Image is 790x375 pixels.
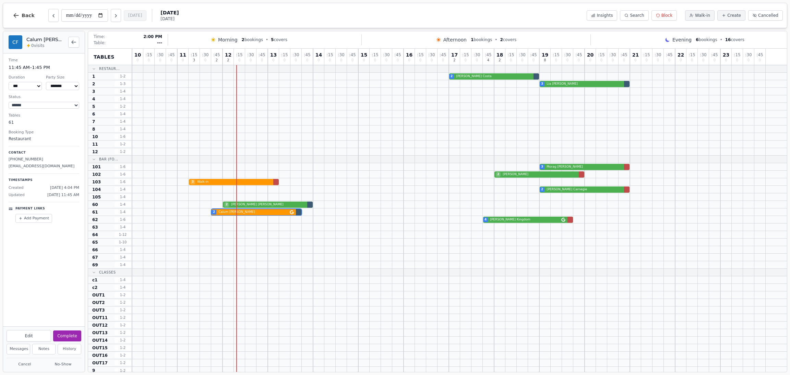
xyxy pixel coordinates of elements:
span: 0 [476,59,478,62]
span: Walk-in [695,13,710,18]
span: [DATE] [160,9,179,16]
span: 3 [92,89,95,94]
span: : 30 [745,53,752,57]
span: 0 [657,59,659,62]
p: [EMAIL_ADDRESS][DOMAIN_NAME] [9,164,79,169]
button: History [58,344,81,354]
span: 65 [92,240,98,245]
button: Complete [53,330,81,341]
span: 1 - 4 [115,89,131,94]
span: : 30 [609,53,616,57]
span: bookings [696,37,717,43]
span: 0 [600,59,602,62]
p: Payment Links [15,206,45,211]
span: 0 [646,59,648,62]
span: OUT16 [92,353,108,358]
span: : 45 [259,53,265,57]
span: • [720,37,722,43]
svg: Google booking [561,218,565,222]
span: 0 [408,59,410,62]
span: : 30 [292,53,299,57]
button: Next day [111,9,121,22]
span: OUT15 [92,345,108,351]
span: 0 [578,59,580,62]
span: Restaur... [99,66,120,71]
span: 102 [92,172,101,177]
span: : 15 [507,53,514,57]
span: Bar (Fo... [99,157,118,162]
span: : 15 [191,53,197,57]
span: 2 [453,59,455,62]
span: : 30 [383,53,390,57]
span: 15 [361,52,367,57]
span: : 15 [689,53,695,57]
span: 5 [92,104,95,109]
span: 1 - 4 [115,255,131,260]
span: 0 [329,59,331,62]
span: 1 - 2 [115,360,131,365]
span: 0 [510,59,512,62]
span: 1 - 4 [115,209,131,215]
span: 1 - 4 [115,202,131,207]
span: 1 - 2 [115,368,131,373]
span: 1 - 2 [115,345,131,350]
span: 1 - 2 [115,292,131,298]
span: 1 - 2 [115,353,131,358]
span: OUT12 [92,323,108,328]
span: Search [630,13,644,18]
span: 104 [92,187,101,192]
span: 0 [170,59,172,62]
span: c1 [92,277,97,283]
span: 0 [634,59,636,62]
span: 69 [92,262,98,268]
span: 0 [431,59,433,62]
span: 1 - 4 [115,96,131,101]
span: : 15 [417,53,423,57]
span: 16 [406,52,412,57]
span: Classes [99,270,116,275]
span: [PERSON_NAME] Carnegie [545,187,622,192]
span: 0 [680,59,682,62]
span: 0 [702,59,704,62]
span: : 45 [168,53,175,57]
span: 11 [180,52,186,57]
button: Insights [587,10,617,21]
span: 6 [696,37,698,42]
span: 19 [542,52,548,57]
span: 1 - 4 [115,119,131,124]
span: OUT13 [92,330,108,336]
span: Time: [94,34,105,39]
span: [PERSON_NAME] [PERSON_NAME] [230,202,305,207]
span: covers [500,37,516,43]
span: 0 [385,59,387,62]
span: : 45 [711,53,718,57]
span: 0 [284,59,286,62]
span: 5 [271,37,274,42]
span: : 30 [202,53,208,57]
span: : 45 [349,53,356,57]
span: : 30 [474,53,480,57]
dd: 11:45 AM – 1:45 PM [9,64,79,71]
span: : 45 [394,53,401,57]
button: Back to bookings list [68,37,79,48]
span: 1 - 4 [115,111,131,117]
span: : 45 [621,53,627,57]
span: : 30 [338,53,344,57]
span: 2 [541,187,543,192]
span: 14 [315,52,322,57]
span: 0 visits [31,43,45,48]
dt: Time [9,58,79,63]
span: 0 [759,59,761,62]
span: 2 [499,59,501,62]
span: Created [9,185,24,191]
span: 2 [224,202,229,207]
span: 0 [148,59,150,62]
span: 0 [612,59,614,62]
span: 0 [340,59,342,62]
span: 2 [242,37,244,42]
span: 0 [725,59,727,62]
span: : 15 [734,53,740,57]
button: Cancelled [748,10,783,21]
span: : 15 [236,53,242,57]
span: 0 [747,59,750,62]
